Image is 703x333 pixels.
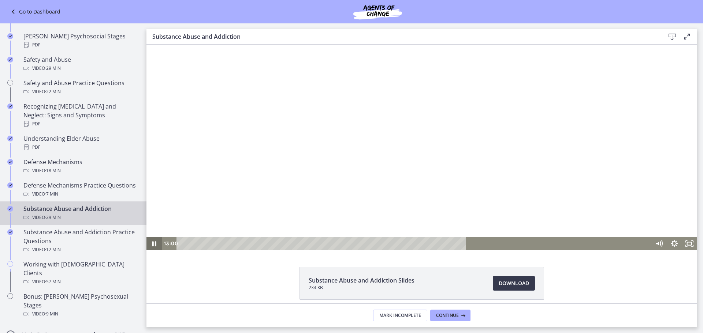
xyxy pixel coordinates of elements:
div: Substance Abuse and Addiction [23,204,138,222]
span: Substance Abuse and Addiction Slides [309,276,414,285]
span: · 9 min [45,310,58,318]
span: · 29 min [45,213,61,222]
i: Completed [7,182,13,188]
i: Completed [7,229,13,235]
a: Download [493,276,535,291]
i: Completed [7,57,13,63]
i: Completed [7,136,13,141]
span: 234 KB [309,285,414,291]
button: Mark Incomplete [373,310,427,321]
div: Video [23,277,138,286]
button: Continue [430,310,470,321]
i: Completed [7,103,13,109]
i: Completed [7,33,13,39]
div: PDF [23,120,138,128]
h3: Substance Abuse and Addiction [152,32,653,41]
span: · 57 min [45,277,61,286]
div: Video [23,87,138,96]
span: · 12 min [45,245,61,254]
div: Bonus: [PERSON_NAME] Psychosexual Stages [23,292,138,318]
div: Video [23,64,138,73]
div: PDF [23,41,138,49]
div: Understanding Elder Abuse [23,134,138,152]
div: Recognizing [MEDICAL_DATA] and Neglect: Signs and Symptoms [23,102,138,128]
i: Completed [7,206,13,212]
span: · 29 min [45,64,61,73]
button: Fullscreen [535,193,551,205]
div: Safety and Abuse Practice Questions [23,79,138,96]
button: Show settings menu [520,193,536,205]
div: Video [23,166,138,175]
div: Safety and Abuse [23,55,138,73]
span: Download [499,279,529,288]
i: Completed [7,159,13,165]
div: Video [23,190,138,198]
span: Mark Incomplete [379,313,421,318]
span: · 22 min [45,87,61,96]
div: Video [23,213,138,222]
div: PDF [23,143,138,152]
div: Video [23,245,138,254]
a: Go to Dashboard [9,7,60,16]
span: · 18 min [45,166,61,175]
div: [PERSON_NAME] Psychosocial Stages [23,32,138,49]
div: Working with [DEMOGRAPHIC_DATA] Clients [23,260,138,286]
div: Video [23,310,138,318]
span: Continue [436,313,459,318]
span: · 7 min [45,190,58,198]
button: Mute [505,193,520,205]
iframe: Video Lesson [146,45,697,250]
div: Defense Mechanisms Practice Questions [23,181,138,198]
img: Agents of Change [334,3,421,20]
div: Substance Abuse and Addiction Practice Questions [23,228,138,254]
div: Defense Mechanisms [23,158,138,175]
